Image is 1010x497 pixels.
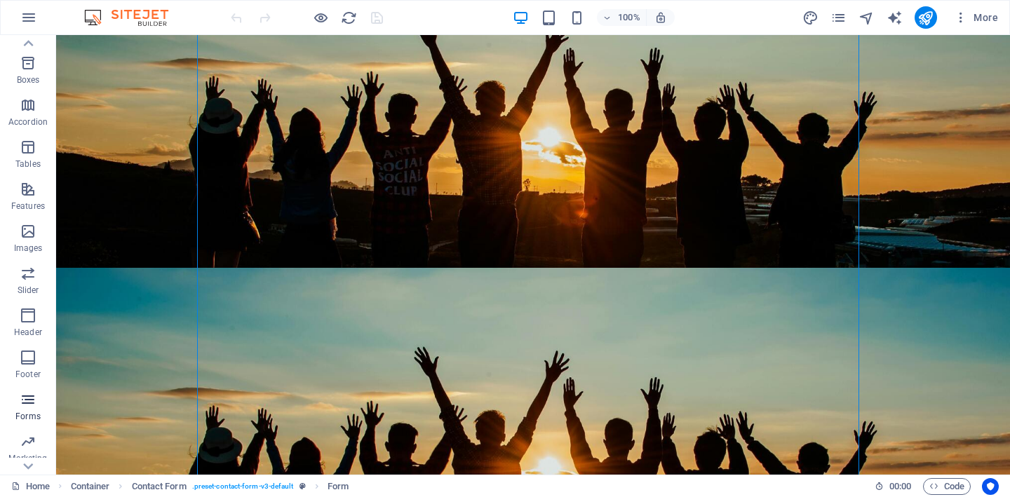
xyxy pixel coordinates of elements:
[954,11,998,25] span: More
[889,478,911,495] span: 00 00
[887,10,903,26] i: AI Writer
[802,9,819,26] button: design
[982,478,999,495] button: Usercentrics
[328,478,349,495] span: Click to select. Double-click to edit
[887,9,903,26] button: text_generator
[948,6,1004,29] button: More
[132,478,187,495] span: Click to select. Double-click to edit
[11,478,50,495] a: Click to cancel selection. Double-click to open Pages
[929,478,964,495] span: Code
[299,482,306,490] i: This element is a customizable preset
[11,200,45,212] p: Features
[17,74,40,86] p: Boxes
[8,453,47,464] p: Marketing
[192,478,294,495] span: . preset-contact-form-v3-default
[14,327,42,338] p: Header
[341,10,357,26] i: Reload page
[15,369,41,380] p: Footer
[915,6,937,29] button: publish
[18,285,39,296] p: Slider
[597,9,647,26] button: 100%
[71,478,349,495] nav: breadcrumb
[923,478,971,495] button: Code
[830,10,847,26] i: Pages (Ctrl+Alt+S)
[15,411,41,422] p: Forms
[14,243,43,254] p: Images
[830,9,847,26] button: pages
[312,9,329,26] button: Click here to leave preview mode and continue editing
[802,10,819,26] i: Design (Ctrl+Alt+Y)
[654,11,667,24] i: On resize automatically adjust zoom level to fit chosen device.
[858,9,875,26] button: navigator
[618,9,640,26] h6: 100%
[71,478,110,495] span: Click to select. Double-click to edit
[15,158,41,170] p: Tables
[8,116,48,128] p: Accordion
[875,478,912,495] h6: Session time
[899,481,901,491] span: :
[340,9,357,26] button: reload
[81,9,186,26] img: Editor Logo
[917,10,934,26] i: Publish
